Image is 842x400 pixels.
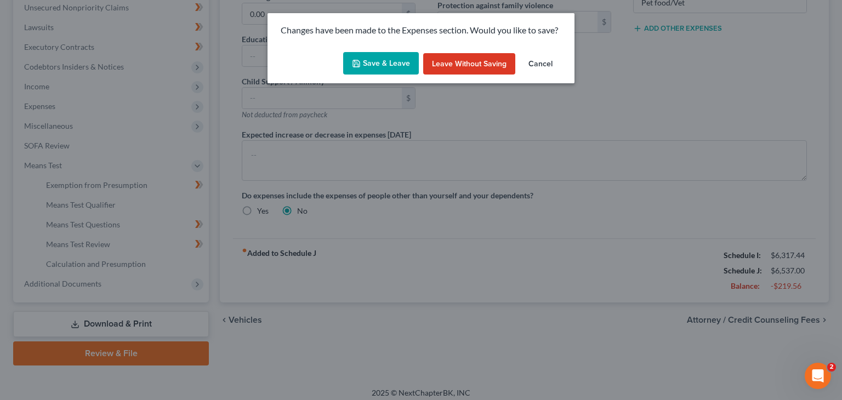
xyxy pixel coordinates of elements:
[281,24,561,37] p: Changes have been made to the Expenses section. Would you like to save?
[423,53,515,75] button: Leave without Saving
[805,363,831,389] iframe: Intercom live chat
[343,52,419,75] button: Save & Leave
[827,363,836,372] span: 2
[520,53,561,75] button: Cancel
